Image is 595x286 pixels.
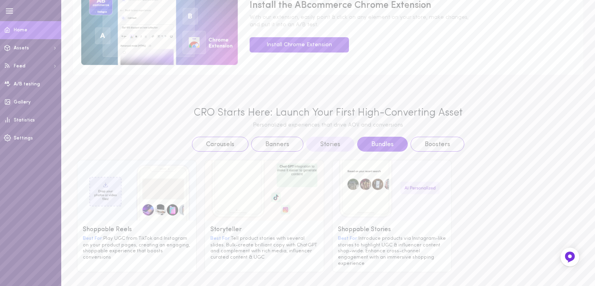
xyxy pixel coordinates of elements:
div: Introduce products via Instagram-like stories to highlight UGC & influencer content shop-wide. En... [338,235,446,267]
span: With our extension, easily point & click on any element on your store, make changes, and put it i... [250,14,575,29]
div: CRO Starts Here: Launch Your First High-Converting Asset [77,107,579,119]
img: Feedback Button [564,251,576,263]
span: Best For: [210,236,231,241]
div: Storyteller [210,226,318,234]
div: Shoppable Reels [83,226,191,234]
span: Statistics [14,118,35,123]
button: Carousels [192,137,248,152]
span: Gallery [14,100,31,105]
span: Settings [14,136,33,141]
span: Assets [14,46,29,51]
button: Banners [251,137,303,152]
span: Feed [14,64,26,69]
div: Shoppable Stories [338,226,446,234]
div: Tell product stories with several slides. Bulk-create brilliant copy with ChatGPT and complement ... [210,235,318,261]
span: Best For: [83,236,103,241]
a: Install Chrome Extension [250,37,349,52]
span: A/B testing [14,82,40,87]
div: Personalized experiences that drive AOV and conversions [77,122,579,129]
button: Stories [306,137,354,152]
span: Home [14,28,27,33]
button: Boosters [411,137,464,152]
button: Bundles [357,137,408,152]
div: Play UGC from TikTok and Instagram on your product pages, creating an engaging, shoppable experie... [83,235,191,261]
span: Best For: [338,236,358,241]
